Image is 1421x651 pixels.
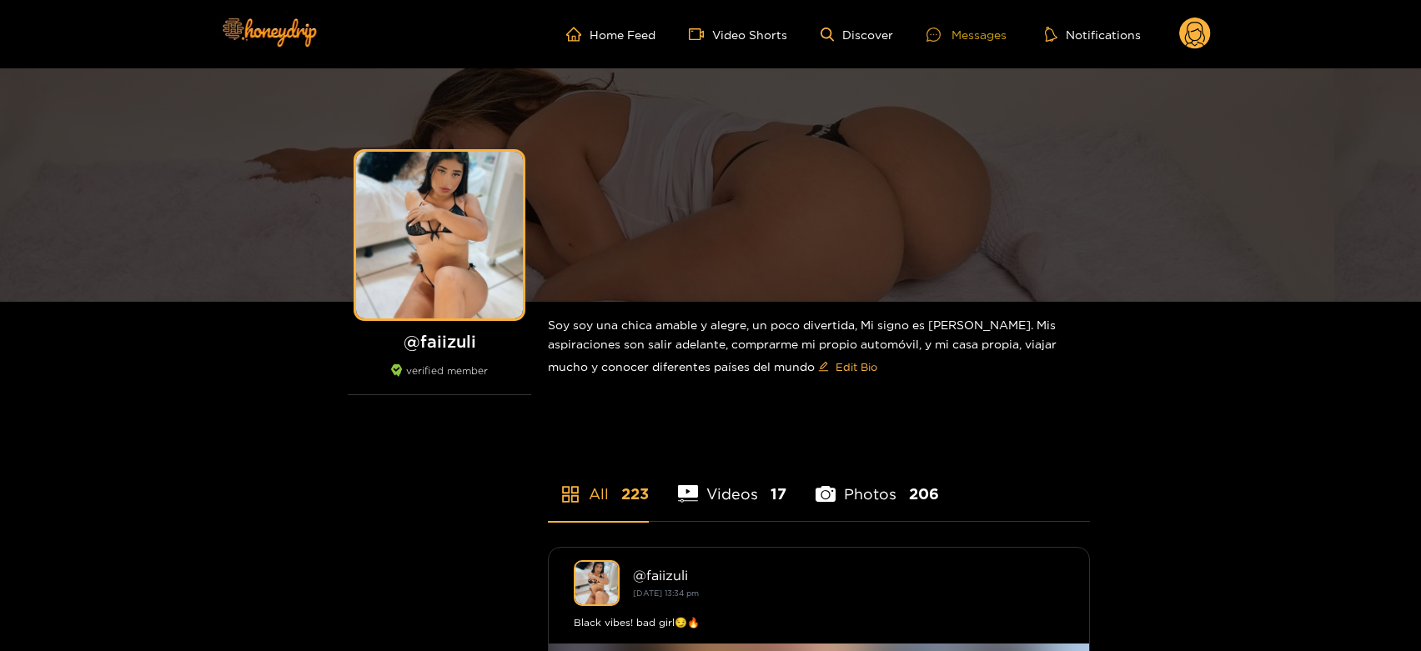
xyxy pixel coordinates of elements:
[771,483,786,504] span: 17
[821,28,893,42] a: Discover
[1040,26,1146,43] button: Notifications
[548,302,1090,393] div: Soy soy una chica amable y alegre, un poco divertida, Mi signo es [PERSON_NAME]. Mis aspiraciones...
[909,483,939,504] span: 206
[633,568,1064,583] div: @ faiizuli
[689,27,787,42] a: Video Shorts
[816,446,939,521] li: Photos
[574,560,620,606] img: faiizuli
[815,353,881,380] button: editEdit Bio
[678,446,786,521] li: Videos
[548,446,649,521] li: All
[566,27,590,42] span: home
[633,588,699,598] small: [DATE] 13:34 pm
[621,483,649,504] span: 223
[566,27,655,42] a: Home Feed
[836,358,877,375] span: Edit Bio
[926,25,1007,44] div: Messages
[560,484,580,504] span: appstore
[689,27,712,42] span: video-camera
[574,614,1064,631] div: Black vibes! bad girl😏🔥
[348,364,531,395] div: verified member
[348,331,531,352] h1: @ faiizuli
[818,361,829,373] span: edit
